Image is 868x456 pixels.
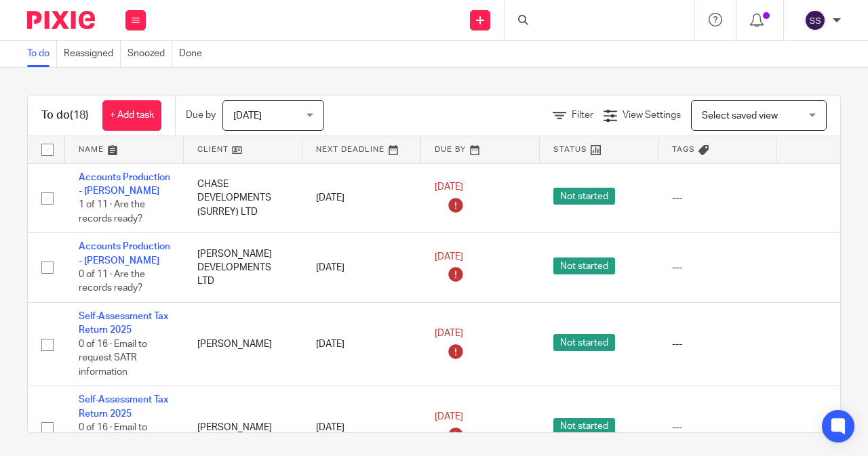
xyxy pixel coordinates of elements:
[302,233,421,303] td: [DATE]
[233,111,262,121] span: [DATE]
[79,173,170,196] a: Accounts Production - [PERSON_NAME]
[672,421,764,434] div: ---
[79,395,168,418] a: Self-Assessment Tax Return 2025
[79,242,170,265] a: Accounts Production - [PERSON_NAME]
[102,100,161,131] a: + Add task
[623,110,681,120] span: View Settings
[672,337,764,351] div: ---
[41,108,89,123] h1: To do
[435,182,463,192] span: [DATE]
[572,110,593,120] span: Filter
[179,41,209,67] a: Done
[79,200,145,224] span: 1 of 11 · Are the records ready?
[435,413,463,422] span: [DATE]
[302,303,421,386] td: [DATE]
[186,108,216,122] p: Due by
[70,110,89,121] span: (18)
[672,191,764,205] div: ---
[27,11,95,29] img: Pixie
[702,111,778,121] span: Select saved view
[804,9,826,31] img: svg%3E
[79,339,147,377] span: 0 of 16 · Email to request SATR information
[553,188,615,205] span: Not started
[64,41,121,67] a: Reassigned
[553,257,615,274] span: Not started
[184,163,302,233] td: CHASE DEVELOPMENTS (SURREY) LTD
[553,334,615,351] span: Not started
[553,418,615,435] span: Not started
[302,163,421,233] td: [DATE]
[672,146,695,153] span: Tags
[184,233,302,303] td: [PERSON_NAME] DEVELOPMENTS LTD
[184,303,302,386] td: [PERSON_NAME]
[27,41,57,67] a: To do
[79,312,168,335] a: Self-Assessment Tax Return 2025
[127,41,172,67] a: Snoozed
[672,261,764,274] div: ---
[435,252,463,262] span: [DATE]
[435,329,463,338] span: [DATE]
[79,270,145,293] span: 0 of 11 · Are the records ready?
